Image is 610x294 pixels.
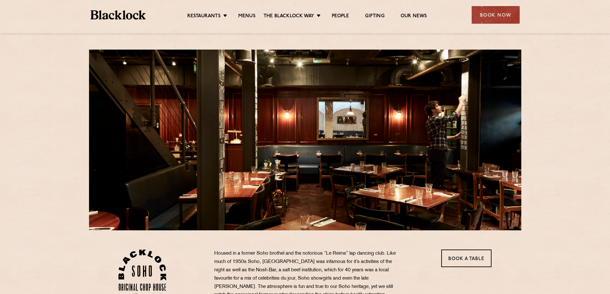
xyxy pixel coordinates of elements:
[187,13,221,20] a: Restaurants
[441,250,492,267] a: Book a Table
[401,13,427,20] a: Our News
[365,13,384,20] a: Gifting
[238,13,256,20] a: Menus
[472,6,520,24] div: Book Now
[264,13,314,20] a: The Blacklock Way
[91,10,146,20] img: BL_Textured_Logo-footer-cropped.svg
[332,13,349,20] a: People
